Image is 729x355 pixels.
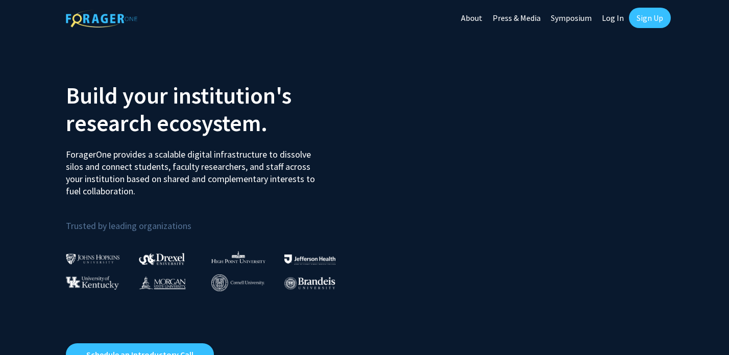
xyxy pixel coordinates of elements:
a: Sign Up [629,8,671,28]
p: ForagerOne provides a scalable digital infrastructure to dissolve silos and connect students, fac... [66,141,322,197]
h2: Build your institution's research ecosystem. [66,82,357,137]
img: University of Kentucky [66,276,119,290]
img: High Point University [211,251,265,263]
img: Cornell University [211,274,264,291]
img: Brandeis University [284,277,335,290]
img: Morgan State University [139,276,186,289]
p: Trusted by leading organizations [66,206,357,234]
img: ForagerOne Logo [66,10,137,28]
img: Drexel University [139,253,185,265]
img: Thomas Jefferson University [284,255,335,264]
img: Johns Hopkins University [66,253,120,264]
